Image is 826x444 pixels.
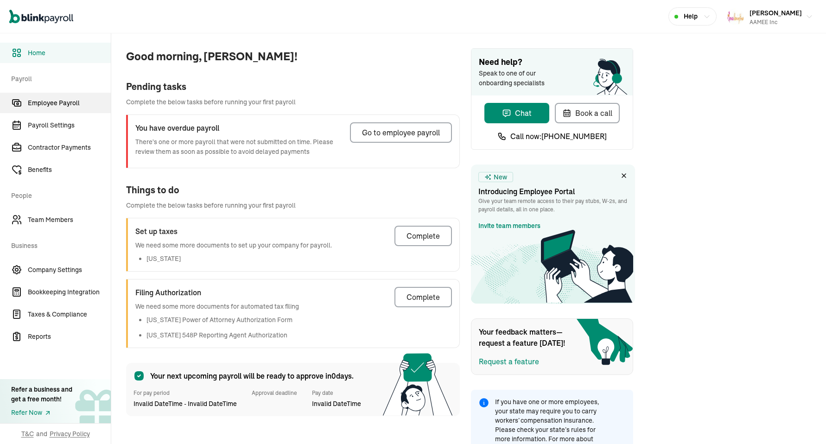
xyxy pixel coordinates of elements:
[780,400,826,444] iframe: Chat Widget
[126,80,460,94] div: Pending tasks
[135,287,299,298] h3: Filing Authorization
[28,165,111,175] span: Benefits
[146,315,299,325] li: [US_STATE] Power of Attorney Authorization Form
[150,370,354,381] span: Your next upcoming payroll will be ready to approve in 0 days.
[510,131,607,142] span: Call now: [PHONE_NUMBER]
[146,330,299,340] li: [US_STATE] 548P Reporting Agent Authorization
[28,121,111,130] span: Payroll Settings
[555,103,620,123] button: Book a call
[50,429,90,438] span: Privacy Policy
[562,108,612,119] div: Book a call
[252,389,297,397] span: Approval deadline
[28,332,111,342] span: Reports
[750,18,802,26] div: AAMEE Inc
[11,182,105,208] span: People
[28,265,111,275] span: Company Settings
[478,197,628,214] p: Give your team remote access to their pay stubs, W‑2s, and payroll details, all in one place.
[362,127,440,138] div: Go to employee payroll
[11,408,72,418] a: Refer Now
[479,56,625,69] span: Need help?
[21,429,34,438] span: T&C
[126,201,460,210] span: Complete the below tasks before running your first payroll
[28,98,111,108] span: Employee Payroll
[135,137,343,157] p: There's one or more payroll that were not submitted on time. Please review them as soon as possib...
[407,230,440,241] div: Complete
[28,310,111,319] span: Taxes & Compliance
[312,399,361,409] span: Invalid DateTime
[478,186,628,197] h3: Introducing Employee Portal
[484,103,549,123] button: Chat
[133,399,237,409] span: Invalid DateTime - Invalid DateTime
[312,389,361,397] span: Pay date
[126,183,460,197] div: Things to do
[724,5,817,28] button: [PERSON_NAME]AAMEE Inc
[28,48,111,58] span: Home
[668,7,717,25] button: Help
[11,385,72,404] div: Refer a business and get a free month!
[502,108,532,119] div: Chat
[394,287,452,307] button: Complete
[126,48,460,65] span: Good morning, [PERSON_NAME]!
[135,226,332,237] h3: Set up taxes
[11,232,105,258] span: Business
[126,97,460,107] span: Complete the below tasks before running your first payroll
[133,389,237,397] span: For pay period
[28,215,111,225] span: Team Members
[350,122,452,143] button: Go to employee payroll
[28,287,111,297] span: Bookkeeping Integration
[135,302,299,311] p: We need some more documents for automated tax filing
[28,143,111,152] span: Contractor Payments
[135,241,332,250] p: We need some more documents to set up your company for payroll.
[750,9,802,17] span: [PERSON_NAME]
[146,254,332,264] li: [US_STATE]
[11,65,105,91] span: Payroll
[684,12,698,21] span: Help
[479,69,558,88] span: Speak to one of our onboarding specialists
[479,356,539,367] button: Request a feature
[9,3,73,30] nav: Global
[478,221,540,231] a: Invite team members
[494,172,507,182] span: New
[135,122,343,133] h3: You have overdue payroll
[407,292,440,303] div: Complete
[479,326,572,349] span: Your feedback matters—request a feature [DATE]!
[394,226,452,246] button: Complete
